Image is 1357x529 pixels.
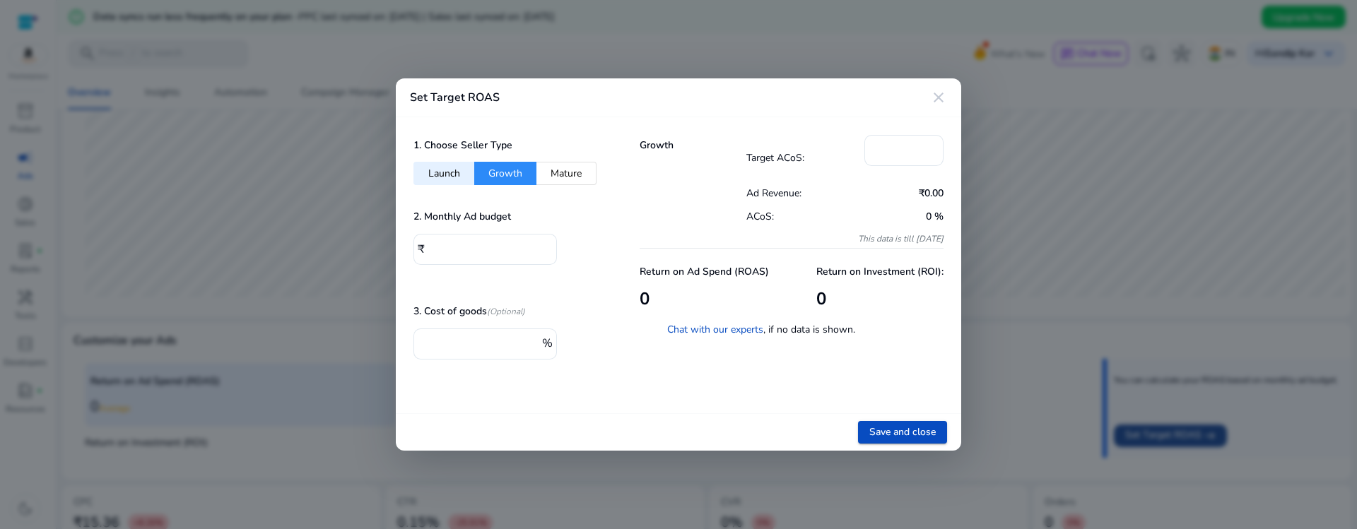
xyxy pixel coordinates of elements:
h5: 1. Choose Seller Type [413,140,512,152]
h3: 0 [640,289,769,309]
span: Save and close [869,424,936,439]
h5: Growth [640,140,746,152]
h4: Set Target ROAS [410,91,500,105]
h5: 2. Monthly Ad budget [413,211,511,223]
p: Return on Ad Spend (ROAS) [640,264,769,279]
p: This data is till [DATE] [746,233,944,244]
button: Save and close [858,421,947,444]
h5: 3. Cost of goods [413,306,525,318]
span: ₹ [418,242,425,257]
button: Growth [474,162,536,185]
i: (Optional) [487,306,525,317]
p: Return on Investment (ROI): [816,264,944,279]
p: ₹0.00 [845,186,944,201]
span: % [542,335,553,351]
p: ACoS: [746,209,845,224]
p: Ad Revenue: [746,186,845,201]
button: Mature [536,162,597,185]
h3: 0 [816,289,944,309]
mat-icon: close [930,89,947,106]
p: 0 % [845,209,944,224]
p: , if no data is shown. [640,322,883,337]
p: Target ACoS: [746,150,865,165]
button: Launch [413,162,474,185]
a: Chat with our experts [667,323,763,336]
